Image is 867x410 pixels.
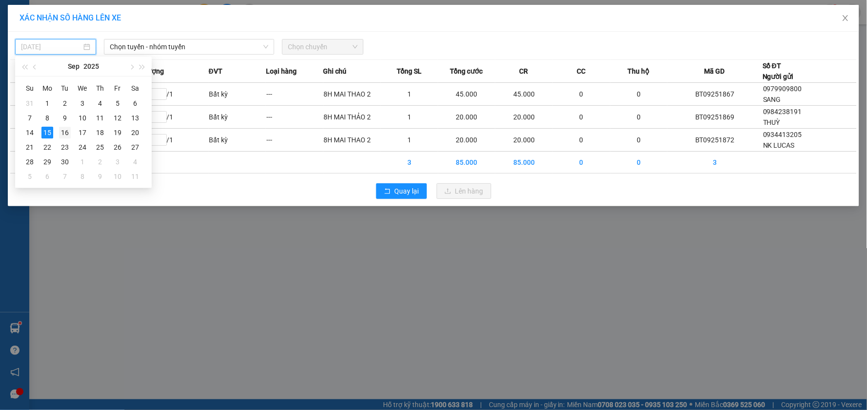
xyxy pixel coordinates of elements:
td: 2025-09-11 [91,111,109,125]
td: Bất kỳ [209,106,266,129]
th: We [74,80,91,96]
span: close [842,14,849,22]
div: 30 [59,156,71,168]
span: Mã GD [705,66,725,77]
td: 8H MAI THAO 2 [323,129,381,152]
button: uploadLên hàng [437,183,491,199]
td: 2025-09-07 [21,111,39,125]
td: 0 [553,106,610,129]
div: 2 [59,98,71,109]
td: 2025-09-02 [56,96,74,111]
div: 11 [94,112,106,124]
td: 2025-10-10 [109,169,126,184]
button: 2025 [83,57,99,76]
td: 2025-08-31 [21,96,39,111]
td: 2025-09-30 [56,155,74,169]
td: 2025-09-12 [109,111,126,125]
span: NK LUCAS [763,141,795,149]
span: Chọn chuyến [288,39,357,54]
div: Số ĐT Người gửi [763,60,794,82]
td: 2025-09-20 [126,125,144,140]
span: rollback [384,188,391,195]
td: 2025-10-11 [126,169,144,184]
th: Fr [109,80,126,96]
input: 15/09/2025 [21,41,81,52]
td: 2025-09-24 [74,140,91,155]
button: Sep [68,57,80,76]
div: 10 [77,112,88,124]
td: 0 [553,129,610,152]
td: 2025-09-15 [39,125,56,140]
div: 1 [41,98,53,109]
div: 19 [112,127,123,138]
div: 15 [41,127,53,138]
span: Tổng SL [397,66,422,77]
div: 8 [41,112,53,124]
td: 2025-10-01 [74,155,91,169]
td: 0 [553,152,610,174]
td: Bất kỳ [209,129,266,152]
div: 5 [24,171,36,182]
div: 23 [59,141,71,153]
span: 0984238191 [763,108,802,116]
td: 2025-09-06 [126,96,144,111]
td: BT09251869 [667,106,763,129]
td: 3 [667,152,763,174]
td: 2025-10-05 [21,169,39,184]
span: SANG [763,96,781,103]
span: ĐVT [209,66,222,77]
td: 2025-09-10 [74,111,91,125]
div: 6 [41,171,53,182]
td: 0 [553,83,610,106]
div: 8 [77,171,88,182]
td: 2025-09-09 [56,111,74,125]
span: CR [520,66,528,77]
span: THUỲ [763,118,780,126]
button: rollbackQuay lại [376,183,427,199]
td: BT09251872 [667,129,763,152]
button: Close [832,5,859,32]
td: 2025-09-03 [74,96,91,111]
div: 21 [24,141,36,153]
td: 2025-09-08 [39,111,56,125]
div: 31 [24,98,36,109]
td: 85.000 [495,152,553,174]
td: 2025-09-21 [21,140,39,155]
div: 2 [94,156,106,168]
td: 8H MAI THẢO 2 [323,106,381,129]
span: Tổng cước [450,66,483,77]
td: / 1 [137,106,209,129]
div: 7 [59,171,71,182]
th: Mo [39,80,56,96]
td: / 1 [137,83,209,106]
span: Loại hàng [266,66,297,77]
span: Ghi chú [323,66,347,77]
td: 2025-09-25 [91,140,109,155]
div: 3 [112,156,123,168]
div: 17 [77,127,88,138]
td: 2025-09-01 [39,96,56,111]
td: 2025-10-08 [74,169,91,184]
td: 20.000 [495,129,553,152]
td: 1 [381,83,438,106]
div: 24 [77,141,88,153]
span: Thu hộ [627,66,649,77]
td: 2025-10-09 [91,169,109,184]
div: 25 [94,141,106,153]
div: 10 [112,171,123,182]
td: 2025-10-02 [91,155,109,169]
td: 2025-09-27 [126,140,144,155]
td: 0 [610,129,668,152]
div: 6 [129,98,141,109]
td: 2025-09-17 [74,125,91,140]
td: 2025-09-05 [109,96,126,111]
td: 3 [381,152,438,174]
div: 14 [24,127,36,138]
div: 28 [24,156,36,168]
td: 1 [381,129,438,152]
div: 4 [94,98,106,109]
td: 20.000 [495,106,553,129]
div: 20 [129,127,141,138]
td: 2025-09-04 [91,96,109,111]
div: 26 [112,141,123,153]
